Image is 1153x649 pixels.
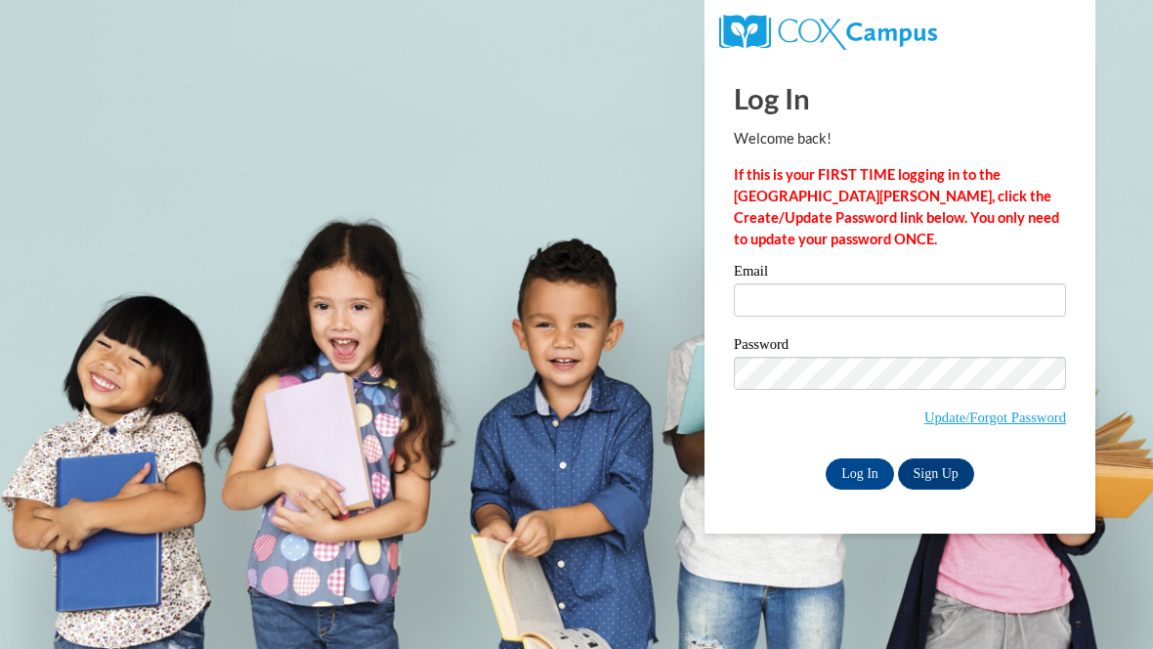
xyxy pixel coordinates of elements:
[898,458,974,490] a: Sign Up
[734,78,1066,118] h1: Log In
[734,264,1066,283] label: Email
[719,22,937,39] a: COX Campus
[734,128,1066,150] p: Welcome back!
[826,458,894,490] input: Log In
[719,15,937,50] img: COX Campus
[734,166,1059,247] strong: If this is your FIRST TIME logging in to the [GEOGRAPHIC_DATA][PERSON_NAME], click the Create/Upd...
[924,410,1066,425] a: Update/Forgot Password
[734,337,1066,357] label: Password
